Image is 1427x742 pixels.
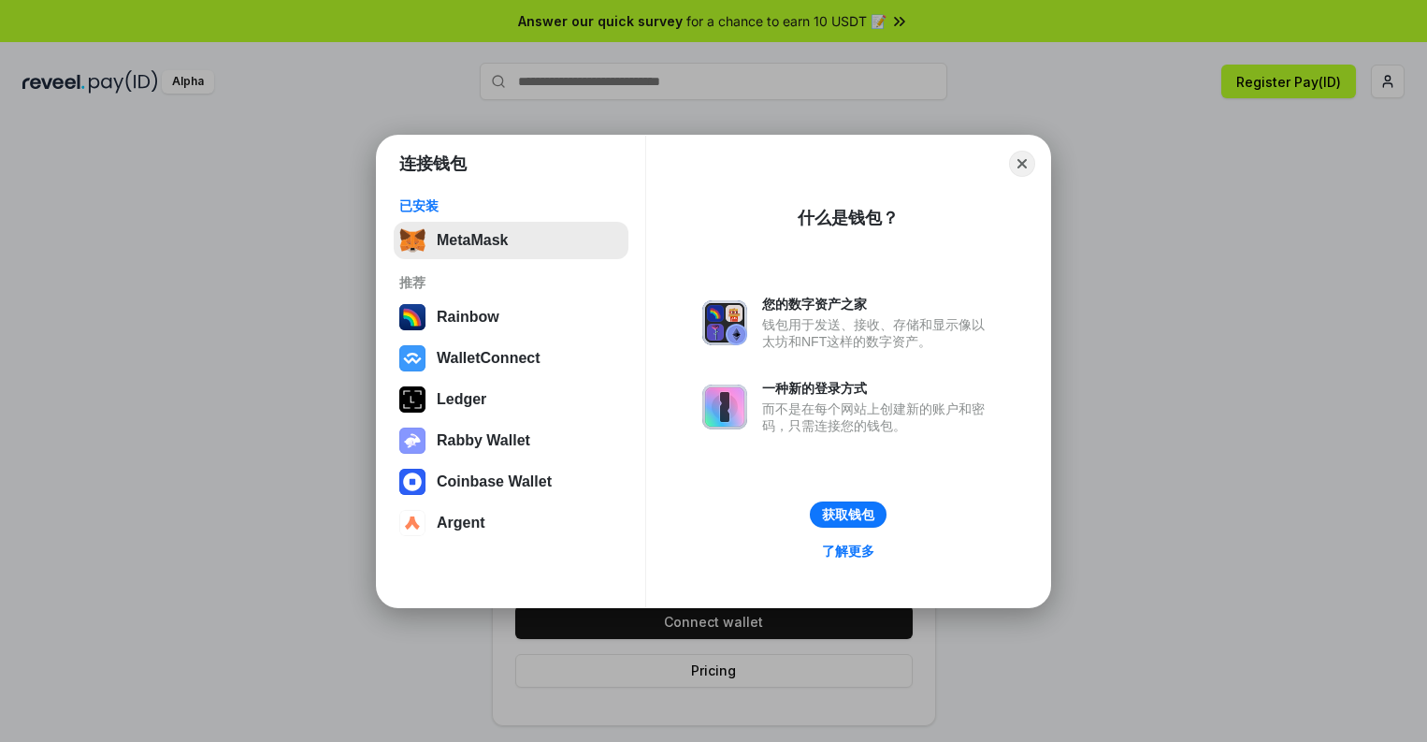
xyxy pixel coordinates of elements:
button: 获取钱包 [810,502,886,528]
div: 获取钱包 [822,506,874,523]
div: 钱包用于发送、接收、存储和显示像以太坊和NFT这样的数字资产。 [762,316,994,350]
div: 了解更多 [822,543,874,560]
div: Rainbow [437,309,499,326]
h1: 连接钱包 [399,153,467,175]
div: 您的数字资产之家 [762,296,994,313]
div: 什么是钱包？ [798,207,899,229]
div: WalletConnect [437,350,541,367]
img: svg+xml,%3Csvg%20xmlns%3D%22http%3A%2F%2Fwww.w3.org%2F2000%2Fsvg%22%20fill%3D%22none%22%20viewBox... [702,300,747,345]
div: MetaMask [437,232,508,249]
img: svg+xml,%3Csvg%20fill%3D%22none%22%20height%3D%2233%22%20viewBox%3D%220%200%2035%2033%22%20width%... [399,227,425,254]
img: svg+xml,%3Csvg%20xmlns%3D%22http%3A%2F%2Fwww.w3.org%2F2000%2Fsvg%22%20fill%3D%22none%22%20viewBox... [399,428,425,454]
button: Ledger [394,381,628,418]
div: 推荐 [399,274,623,291]
div: Rabby Wallet [437,432,530,449]
div: 而不是在每个网站上创建新的账户和密码，只需连接您的钱包。 [762,400,994,434]
button: Coinbase Wallet [394,463,628,501]
button: Argent [394,504,628,542]
div: 已安装 [399,197,623,214]
img: svg+xml,%3Csvg%20xmlns%3D%22http%3A%2F%2Fwww.w3.org%2F2000%2Fsvg%22%20width%3D%2228%22%20height%3... [399,386,425,413]
img: svg+xml,%3Csvg%20width%3D%2228%22%20height%3D%2228%22%20viewBox%3D%220%200%2028%2028%22%20fill%3D... [399,345,425,371]
img: svg+xml,%3Csvg%20xmlns%3D%22http%3A%2F%2Fwww.w3.org%2F2000%2Fsvg%22%20fill%3D%22none%22%20viewBox... [702,385,747,429]
img: svg+xml,%3Csvg%20width%3D%2228%22%20height%3D%2228%22%20viewBox%3D%220%200%2028%2028%22%20fill%3D... [399,510,425,536]
div: Argent [437,515,485,531]
div: 一种新的登录方式 [762,380,994,397]
button: WalletConnect [394,340,628,377]
button: Rabby Wallet [394,422,628,459]
button: MetaMask [394,222,628,259]
button: Rainbow [394,298,628,336]
div: Coinbase Wallet [437,473,552,490]
a: 了解更多 [811,539,886,563]
img: svg+xml,%3Csvg%20width%3D%22120%22%20height%3D%22120%22%20viewBox%3D%220%200%20120%20120%22%20fil... [399,304,425,330]
img: svg+xml,%3Csvg%20width%3D%2228%22%20height%3D%2228%22%20viewBox%3D%220%200%2028%2028%22%20fill%3D... [399,469,425,495]
div: Ledger [437,391,486,408]
button: Close [1009,151,1035,177]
